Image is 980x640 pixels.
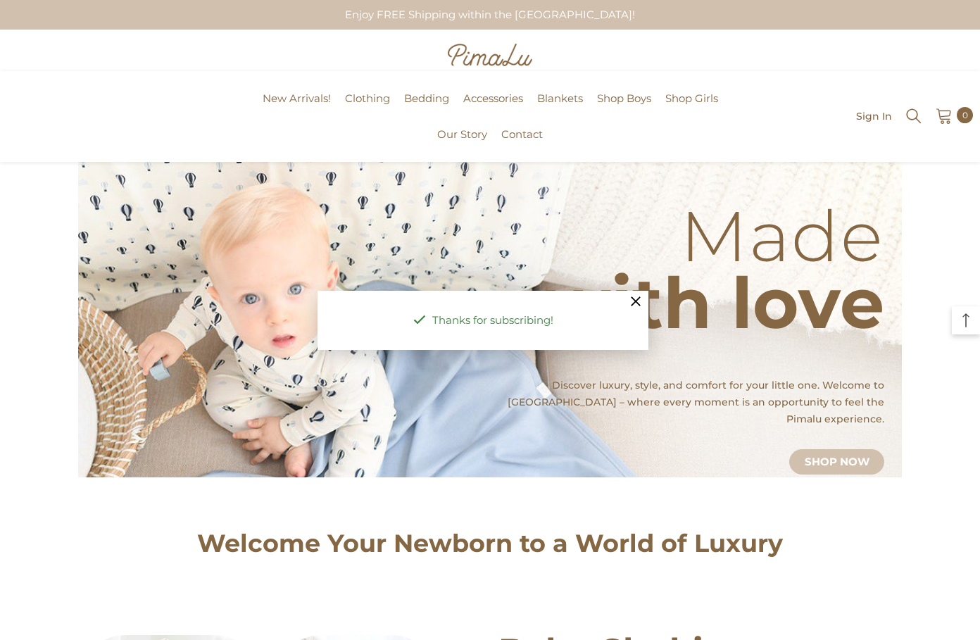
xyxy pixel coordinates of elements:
[463,92,523,105] span: Accessories
[284,1,696,28] div: Enjoy FREE Shipping within the [GEOGRAPHIC_DATA]!
[437,127,487,141] span: Our Story
[397,90,456,126] a: Bedding
[78,534,902,553] h2: Welcome Your Newborn to a World of Luxury
[404,92,449,105] span: Bedding
[789,449,884,475] a: Shop Now
[537,92,583,105] span: Blankets
[962,108,968,123] span: 0
[501,127,543,141] span: Contact
[905,106,923,125] summary: Search
[597,92,651,105] span: Shop Boys
[256,90,338,126] a: New Arrivals!
[494,126,550,162] a: Contact
[345,92,390,105] span: Clothing
[486,377,884,427] p: Discover luxury, style, and comfort for your little one. Welcome to [GEOGRAPHIC_DATA] – where eve...
[432,313,553,327] span: Thanks for subscribing!
[545,232,884,239] p: Made
[545,299,884,306] p: with love
[658,90,725,126] a: Shop Girls
[530,90,590,126] a: Blankets
[7,111,51,122] a: Pimalu
[624,291,648,315] button: Translation missing: en.cart.ajax_cart.close
[430,126,494,162] a: Our Story
[665,92,718,105] span: Shop Girls
[448,44,532,66] img: Pimalu
[856,111,892,121] a: Sign In
[263,92,331,105] span: New Arrivals!
[590,90,658,126] a: Shop Boys
[456,90,530,126] a: Accessories
[338,90,397,126] a: Clothing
